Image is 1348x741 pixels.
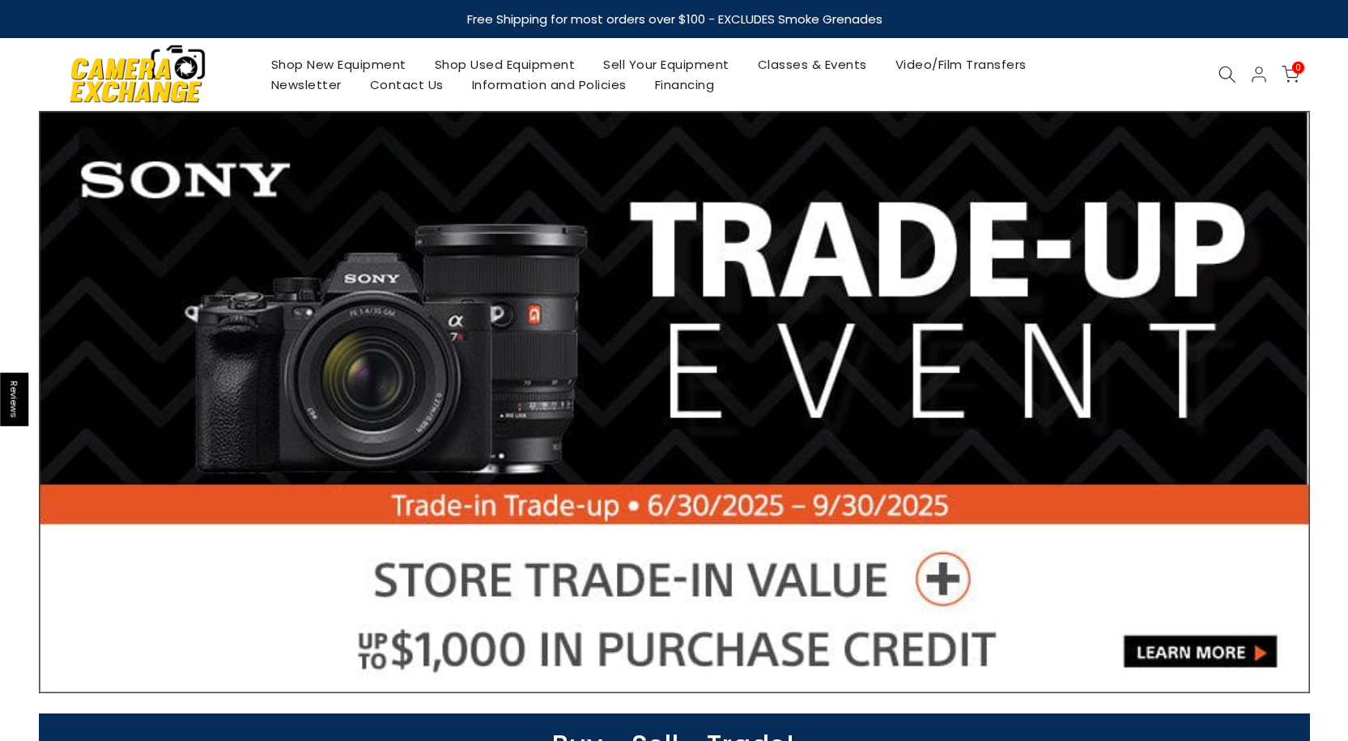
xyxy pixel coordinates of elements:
[257,75,355,95] a: Newsletter
[695,666,704,675] li: Page dot 5
[589,54,744,75] a: Sell Your Equipment
[466,11,882,28] strong: Free Shipping for most orders over $100 - EXCLUDES Smoke Grenades
[457,75,640,95] a: Information and Policies
[420,54,589,75] a: Shop Used Equipment
[640,75,729,95] a: Financing
[881,54,1040,75] a: Video/Film Transfers
[1282,66,1299,83] a: 0
[355,75,457,95] a: Contact Us
[644,666,653,675] li: Page dot 2
[661,666,670,675] li: Page dot 3
[627,666,636,675] li: Page dot 1
[678,666,687,675] li: Page dot 4
[712,666,721,675] li: Page dot 6
[1292,62,1304,74] span: 0
[257,54,420,75] a: Shop New Equipment
[743,54,881,75] a: Classes & Events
